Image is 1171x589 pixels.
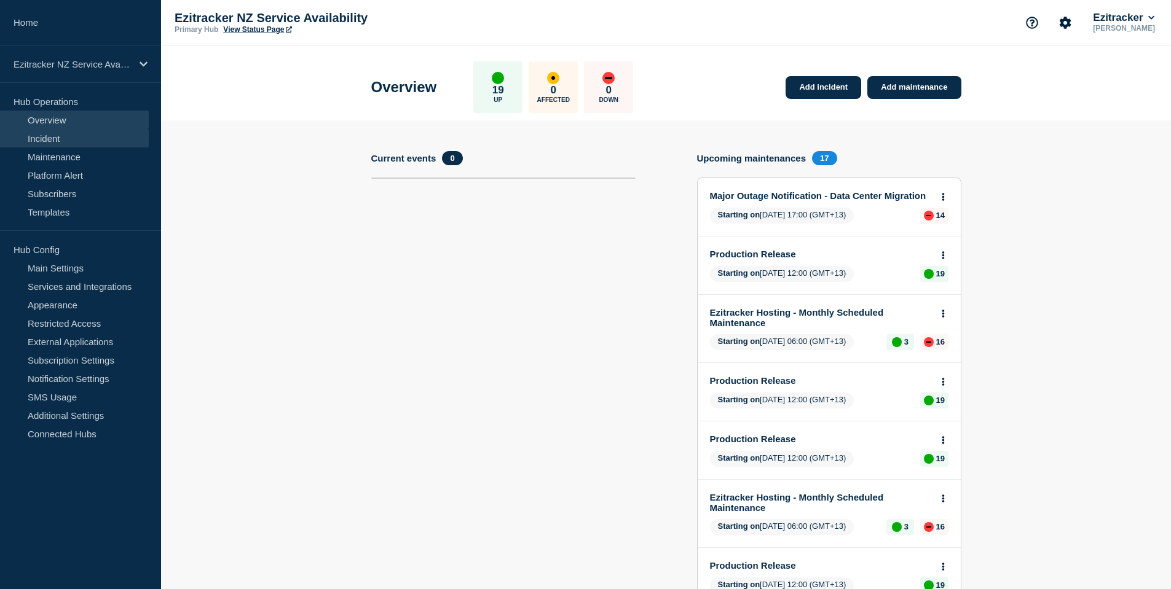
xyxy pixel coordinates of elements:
[710,560,932,571] a: Production Release
[697,153,806,163] h4: Upcoming maintenances
[1019,10,1045,36] button: Support
[924,269,934,279] div: up
[710,266,854,282] span: [DATE] 12:00 (GMT+13)
[710,307,932,328] a: Ezitracker Hosting - Monthly Scheduled Maintenance
[710,375,932,386] a: Production Release
[371,153,436,163] h4: Current events
[175,25,218,34] p: Primary Hub
[936,454,945,463] p: 19
[718,580,760,589] span: Starting on
[492,84,504,96] p: 19
[710,451,854,467] span: [DATE] 12:00 (GMT+13)
[14,59,132,69] p: Ezitracker NZ Service Availability
[602,72,615,84] div: down
[904,337,909,346] p: 3
[371,79,437,96] h1: Overview
[606,84,612,96] p: 0
[924,396,934,405] div: up
[710,190,932,201] a: Major Outage Notification - Data Center Migration
[551,84,556,96] p: 0
[710,208,854,224] span: [DATE] 17:00 (GMT+13)
[936,211,945,220] p: 14
[924,522,934,532] div: down
[442,151,462,165] span: 0
[924,337,934,347] div: down
[718,210,760,219] span: Starting on
[718,337,760,346] span: Starting on
[892,522,902,532] div: up
[710,434,932,444] a: Production Release
[223,25,291,34] a: View Status Page
[537,96,570,103] p: Affected
[175,11,420,25] p: Ezitracker NZ Service Availability
[1090,24,1157,33] p: [PERSON_NAME]
[492,72,504,84] div: up
[924,454,934,464] div: up
[494,96,502,103] p: Up
[710,492,932,513] a: Ezitracker Hosting - Monthly Scheduled Maintenance
[936,269,945,278] p: 19
[710,519,854,535] span: [DATE] 06:00 (GMT+13)
[867,76,961,99] a: Add maintenance
[936,396,945,405] p: 19
[718,521,760,531] span: Starting on
[547,72,559,84] div: affected
[710,334,854,350] span: [DATE] 06:00 (GMT+13)
[904,522,909,531] p: 3
[718,453,760,462] span: Starting on
[710,249,932,259] a: Production Release
[718,395,760,404] span: Starting on
[936,337,945,346] p: 16
[924,211,934,220] div: down
[599,96,618,103] p: Down
[1090,12,1157,24] button: Ezitracker
[786,76,861,99] a: Add incident
[812,151,837,165] span: 17
[936,522,945,531] p: 16
[1052,10,1078,36] button: Account settings
[892,337,902,347] div: up
[710,392,854,408] span: [DATE] 12:00 (GMT+13)
[718,268,760,278] span: Starting on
